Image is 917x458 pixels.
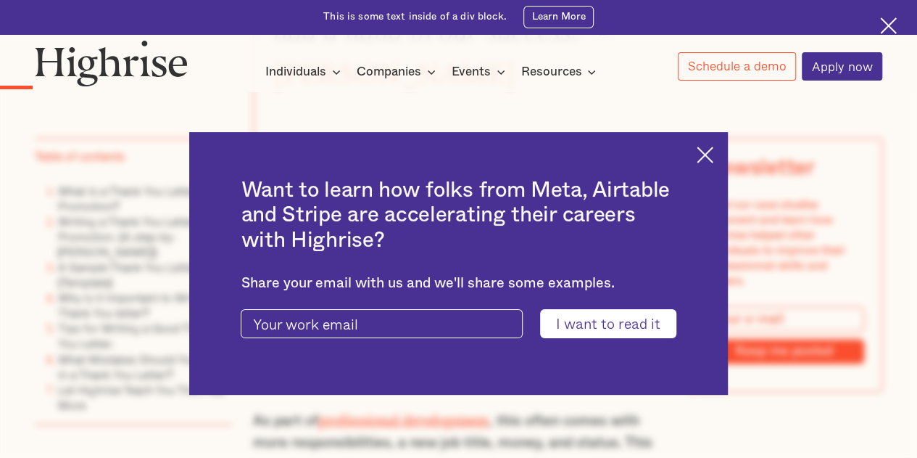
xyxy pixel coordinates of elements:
[241,309,522,338] input: Your work email
[265,63,345,81] div: Individuals
[323,10,507,24] div: This is some text inside of a div block.
[357,63,421,81] div: Companies
[241,309,676,338] form: current-ascender-blog-article-modal-form
[697,147,713,163] img: Cross icon
[540,309,676,338] input: I want to read it
[357,63,440,81] div: Companies
[880,17,897,34] img: Cross icon
[520,63,600,81] div: Resources
[523,6,594,28] a: Learn More
[241,275,676,292] div: Share your email with us and we'll share some examples.
[35,40,188,86] img: Highrise logo
[265,63,326,81] div: Individuals
[520,63,581,81] div: Resources
[802,52,882,81] a: Apply now
[678,52,796,81] a: Schedule a demo
[452,63,510,81] div: Events
[241,178,676,253] h2: Want to learn how folks from Meta, Airtable and Stripe are accelerating their careers with Highrise?
[452,63,491,81] div: Events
